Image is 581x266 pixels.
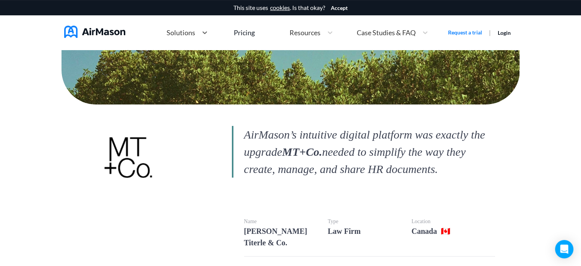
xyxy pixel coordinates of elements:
[498,29,511,36] a: Login
[167,29,195,36] span: Solutions
[64,26,125,38] img: AirMason Logo
[234,26,255,39] a: Pricing
[411,227,450,235] b: Canada 🇨🇦
[290,29,320,36] span: Resources
[357,29,416,36] span: Case Studies & FAQ
[244,227,307,247] b: [PERSON_NAME] Titerle & Co.
[489,29,491,36] span: |
[331,5,348,11] button: Accept cookies
[98,126,159,187] img: logo
[555,240,573,258] div: Open Intercom Messenger
[234,29,255,36] div: Pricing
[411,217,495,225] p: Location
[448,29,482,36] a: Request a trial
[328,227,361,235] b: Law Firm
[232,126,495,178] p: AirMason’s intuitive digital platform was exactly the upgrade needed to simplify the way they cre...
[244,217,328,225] p: Name
[328,217,411,225] p: Type
[270,4,290,11] a: cookies
[282,145,322,158] b: MT+Co.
